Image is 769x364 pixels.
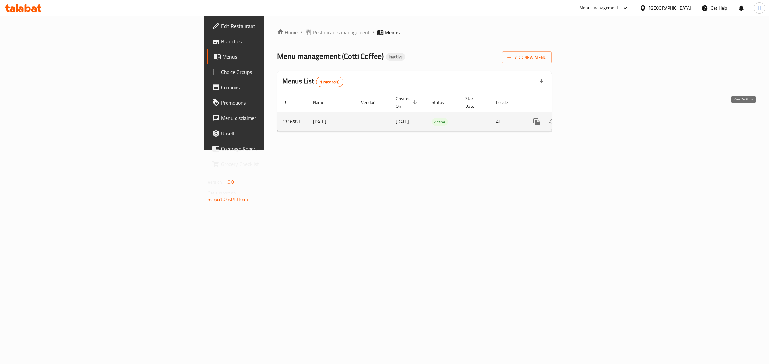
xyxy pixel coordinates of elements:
span: Active [432,118,448,126]
a: Menu disclaimer [207,110,333,126]
span: Status [432,99,452,106]
a: Upsell [207,126,333,141]
span: Version: [208,178,223,186]
span: ID [282,99,294,106]
li: / [372,28,375,36]
th: Actions [524,93,596,112]
nav: breadcrumb [277,28,552,36]
a: Grocery Checklist [207,156,333,172]
a: Choice Groups [207,64,333,80]
a: Coverage Report [207,141,333,156]
td: - [460,112,491,131]
a: Branches [207,34,333,49]
table: enhanced table [277,93,596,132]
span: Restaurants management [313,28,370,36]
span: 1 record(s) [316,79,343,85]
a: Restaurants management [305,28,370,36]
div: Inactive [386,53,405,61]
span: Created On [396,95,419,110]
span: Branches [221,37,328,45]
span: H [758,4,761,12]
a: Promotions [207,95,333,110]
td: All [491,112,524,131]
span: Inactive [386,54,405,59]
a: Coupons [207,80,333,95]
span: Promotions [221,99,328,107]
a: Edit Restaurant [207,18,333,34]
span: Coverage Report [221,145,328,153]
span: Edit Restaurant [221,22,328,30]
span: Name [313,99,333,106]
span: Coupons [221,83,328,91]
span: Add New Menu [507,53,547,61]
a: Support.OpsPlatform [208,195,248,203]
span: Start Date [465,95,483,110]
span: [DATE] [396,117,409,126]
button: Add New Menu [502,51,552,63]
span: Locale [496,99,516,106]
span: Menus [385,28,400,36]
span: Choice Groups [221,68,328,76]
div: Total records count [316,77,344,87]
span: Upsell [221,130,328,137]
span: Get support on: [208,189,237,197]
div: Active [432,118,448,126]
a: Menus [207,49,333,64]
span: Menus [222,53,328,60]
span: Vendor [361,99,383,106]
div: Export file [534,74,549,90]
span: Menu disclaimer [221,114,328,122]
button: more [529,114,544,130]
span: 1.0.0 [224,178,234,186]
span: Grocery Checklist [221,160,328,168]
div: [GEOGRAPHIC_DATA] [649,4,691,12]
div: Menu-management [579,4,619,12]
h2: Menus List [282,76,343,87]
